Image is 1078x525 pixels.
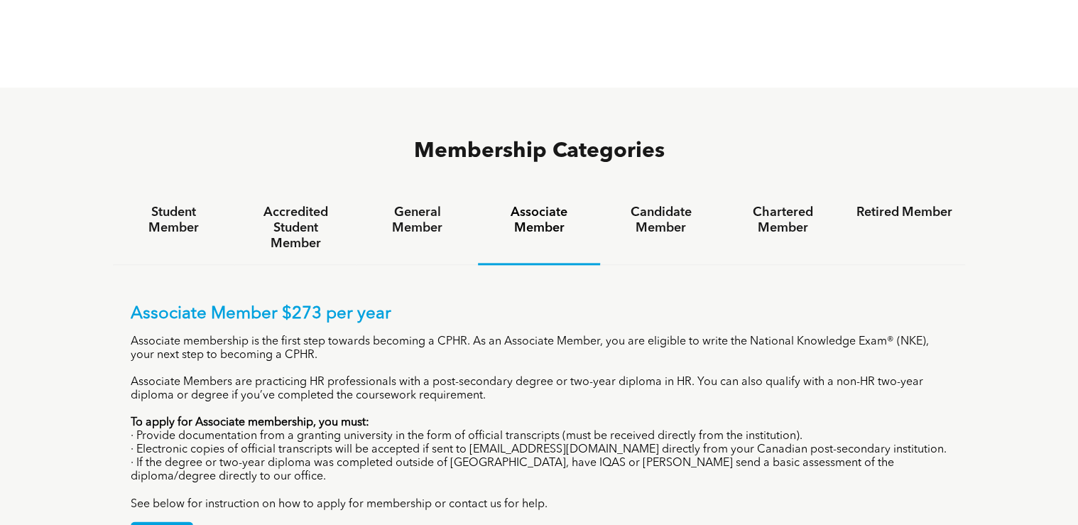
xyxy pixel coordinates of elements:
p: See below for instruction on how to apply for membership or contact us for help. [131,497,947,511]
h4: General Member [369,205,465,236]
p: · Electronic copies of official transcripts will be accepted if sent to [EMAIL_ADDRESS][DOMAIN_NA... [131,443,947,457]
h4: Student Member [126,205,222,236]
p: Associate Member $273 per year [131,304,947,325]
p: · If the degree or two-year diploma was completed outside of [GEOGRAPHIC_DATA], have IQAS or [PER... [131,457,947,484]
strong: To apply for Associate membership, you must: [131,417,369,428]
h4: Chartered Member [734,205,830,236]
h4: Accredited Student Member [247,205,343,251]
span: Membership Categories [414,141,665,162]
h4: Retired Member [856,205,952,220]
p: Associate membership is the first step towards becoming a CPHR. As an Associate Member, you are e... [131,335,947,362]
p: · Provide documentation from a granting university in the form of official transcripts (must be r... [131,430,947,443]
h4: Associate Member [491,205,587,236]
h4: Candidate Member [613,205,709,236]
p: Associate Members are practicing HR professionals with a post-secondary degree or two-year diplom... [131,376,947,403]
